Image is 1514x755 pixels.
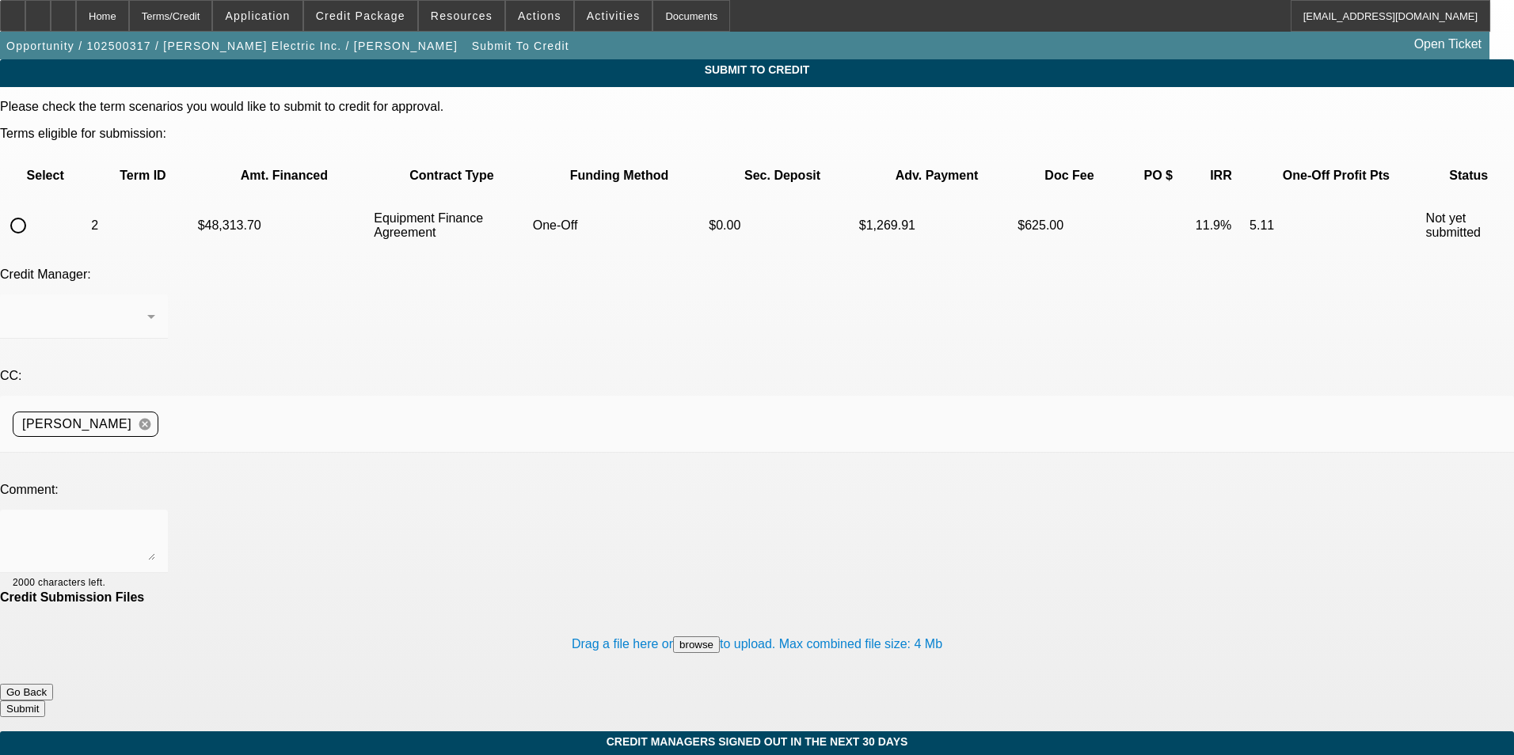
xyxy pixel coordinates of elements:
span: Submit To Credit [472,40,569,52]
span: Credit Managers Signed Out In The Next 30 days [12,735,1502,748]
p: Sec. Deposit [709,169,855,183]
p: IRR [1196,169,1246,183]
p: Select [2,169,88,183]
p: 5.11 [1250,218,1423,233]
p: Adv. Payment [859,169,1015,183]
p: $0.00 [709,218,855,233]
span: Actions [518,9,561,22]
button: Application [213,1,302,31]
button: browse [673,636,720,653]
span: Activities [587,9,641,22]
p: Equipment Finance Agreement [374,211,530,240]
button: Credit Package [304,1,417,31]
span: Opportunity / 102500317 / [PERSON_NAME] Electric Inc. / [PERSON_NAME] [6,40,458,52]
p: Doc Fee [1018,169,1120,183]
span: Application [225,9,290,22]
p: Not yet submitted [1426,211,1512,240]
span: Submit To Credit [12,63,1502,76]
p: PO $ [1124,169,1193,183]
a: Open Ticket [1408,31,1488,58]
p: Contract Type [374,169,530,183]
p: $1,269.91 [859,218,1015,233]
p: One-Off [533,218,706,233]
button: Actions [506,1,573,31]
p: Funding Method [533,169,706,183]
p: $625.00 [1018,218,1120,233]
button: Submit To Credit [468,32,573,60]
p: 2 [91,218,194,233]
p: Status [1426,169,1512,183]
p: Amt. Financed [198,169,371,183]
p: 11.9% [1196,218,1246,233]
span: Resources [431,9,493,22]
mat-hint: 2000 characters left. [13,573,105,590]
span: Credit Package [316,9,405,22]
p: Term ID [91,169,194,183]
p: $48,313.70 [198,218,371,233]
button: Activities [575,1,652,31]
p: One-Off Profit Pts [1250,169,1423,183]
button: Resources [419,1,504,31]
